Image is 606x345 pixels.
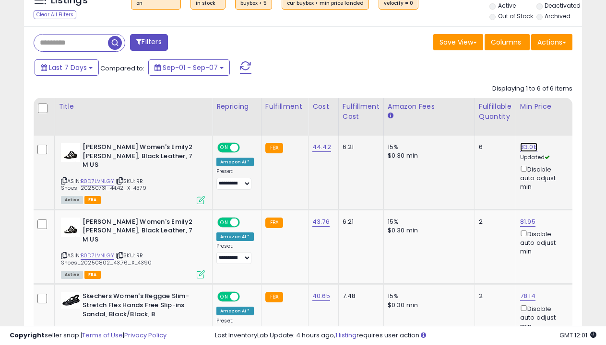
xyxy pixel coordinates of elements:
button: Sep-01 - Sep-07 [148,59,230,76]
span: 2025-09-15 12:01 GMT [559,331,596,340]
div: $0.30 min [388,301,467,310]
label: Archived [545,12,570,20]
div: Amazon Fees [388,102,471,112]
div: Disable auto adjust min [520,164,566,192]
div: Clear All Filters [34,10,76,19]
a: 81.95 [520,217,535,227]
span: ON [218,144,230,152]
span: Sep-01 - Sep-07 [163,63,218,72]
a: B0D7LVNLGY [81,252,114,260]
a: Terms of Use [82,331,123,340]
label: Out of Stock [498,12,533,20]
a: 40.65 [312,291,330,301]
img: 41PtayDBPWL._SL40_.jpg [61,292,80,309]
strong: Copyright [10,331,45,340]
img: 31IEcVk1fAL._SL40_.jpg [61,143,80,162]
a: 1 listing [335,331,356,340]
div: Title [59,102,208,112]
a: 78.14 [520,291,535,301]
a: 43.76 [312,217,330,227]
div: 2 [479,218,509,226]
div: Fulfillable Quantity [479,102,512,122]
div: Amazon AI * [216,307,254,315]
b: Skechers Women's Reggae Slim-Stretch Flex Hands Free Slip-ins Sandal, Black/Black, 8 [83,292,199,321]
div: 2 [479,292,509,300]
button: Last 7 Days [35,59,99,76]
span: | SKU: RR Shoes_20250731_44.42_X_4379 [61,177,147,192]
button: Actions [531,34,572,50]
div: ASIN: [61,143,205,203]
div: 6.21 [343,143,376,151]
button: Filters [130,34,167,51]
label: Deactivated [545,1,581,10]
div: Preset: [216,243,254,264]
b: [PERSON_NAME] Women's Emily2 [PERSON_NAME], Black Leather, 7 M US [83,218,199,247]
span: OFF [238,293,254,301]
div: Fulfillment [265,102,304,112]
span: FBA [84,196,101,204]
small: FBA [265,218,283,228]
span: OFF [238,144,254,152]
div: 15% [388,143,467,151]
a: 44.42 [312,142,331,152]
button: Columns [485,34,530,50]
div: Disable auto adjust min [520,229,566,256]
div: 6.21 [343,218,376,226]
div: Cost [312,102,334,112]
div: Repricing [216,102,257,112]
span: All listings currently available for purchase on Amazon [61,271,83,279]
span: ON [218,293,230,301]
div: 6 [479,143,509,151]
div: Min Price [520,102,570,112]
div: 15% [388,292,467,300]
div: $0.30 min [388,226,467,235]
span: Compared to: [100,64,144,73]
div: Last InventoryLab Update: 4 hours ago, requires user action. [215,331,596,340]
a: B0D7LVNLGY [81,177,114,185]
div: Amazon AI * [216,158,254,166]
a: 83.08 [520,142,537,152]
div: 7.48 [343,292,376,300]
span: FBA [84,271,101,279]
label: Active [498,1,516,10]
small: FBA [265,292,283,302]
span: Last 7 Days [49,63,87,72]
span: Columns [491,37,521,47]
span: All listings currently available for purchase on Amazon [61,196,83,204]
span: | SKU: RR Shoes_20250802_43.76_X_4390 [61,252,152,266]
span: ON [218,218,230,226]
div: Displaying 1 to 6 of 6 items [492,84,572,93]
span: OFF [238,218,254,226]
div: Disable auto adjust min [520,303,566,331]
b: [PERSON_NAME] Women's Emily2 [PERSON_NAME], Black Leather, 7 M US [83,143,199,172]
div: seller snap | | [10,331,166,340]
button: Save View [433,34,483,50]
small: FBA [265,143,283,153]
a: Privacy Policy [124,331,166,340]
div: Preset: [216,168,254,190]
div: $0.30 min [388,151,467,160]
div: ASIN: [61,218,205,278]
div: Amazon AI * [216,232,254,241]
span: Updated [520,153,550,161]
div: Fulfillment Cost [343,102,380,122]
div: 15% [388,218,467,226]
small: Amazon Fees. [388,112,393,120]
img: 31IEcVk1fAL._SL40_.jpg [61,218,80,237]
